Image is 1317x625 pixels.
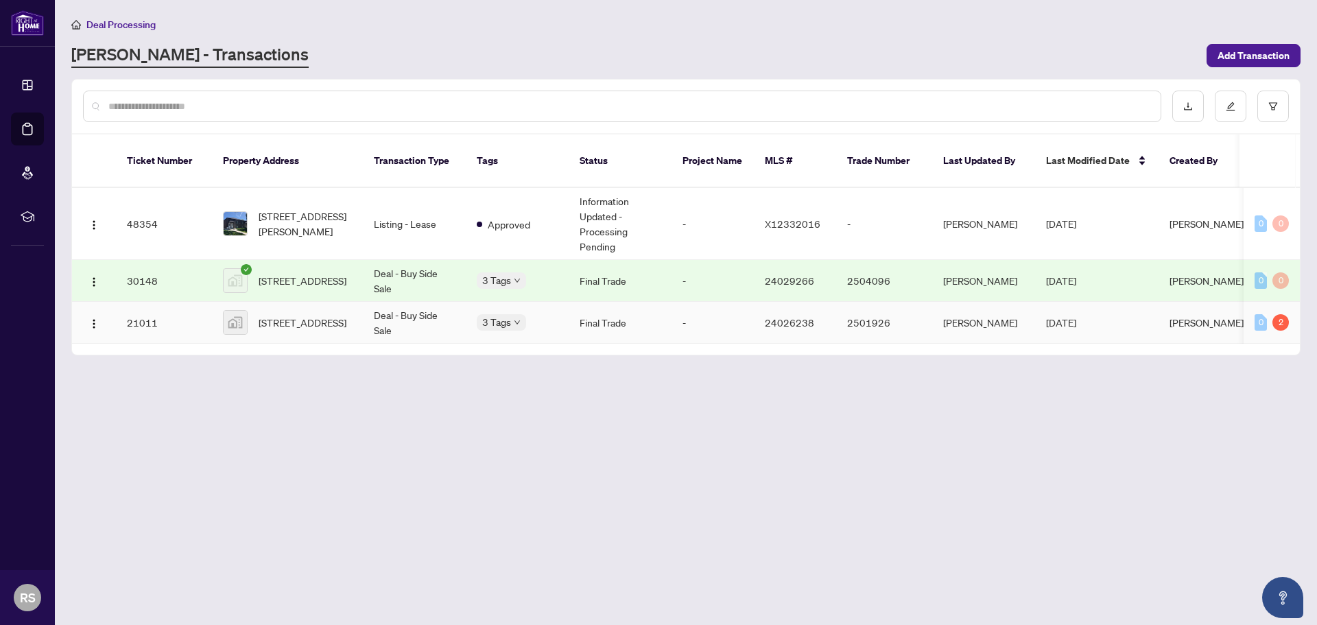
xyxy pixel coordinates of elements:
img: Logo [88,276,99,287]
span: home [71,20,81,30]
span: [PERSON_NAME] [1170,217,1244,230]
button: Logo [83,213,105,235]
th: Ticket Number [116,134,212,188]
span: edit [1226,102,1235,111]
td: Deal - Buy Side Sale [363,302,466,344]
img: Logo [88,220,99,231]
button: Logo [83,311,105,333]
span: [DATE] [1046,316,1076,329]
img: thumbnail-img [224,311,247,334]
button: Open asap [1262,577,1303,618]
span: [STREET_ADDRESS] [259,273,346,288]
span: [DATE] [1046,217,1076,230]
td: Final Trade [569,302,672,344]
a: [PERSON_NAME] - Transactions [71,43,309,68]
td: Information Updated - Processing Pending [569,188,672,260]
span: down [514,319,521,326]
td: Listing - Lease [363,188,466,260]
span: Approved [488,217,530,232]
span: X12332016 [765,217,820,230]
div: 0 [1255,215,1267,232]
th: Transaction Type [363,134,466,188]
img: thumbnail-img [224,269,247,292]
img: logo [11,10,44,36]
th: Last Updated By [932,134,1035,188]
span: 3 Tags [482,272,511,288]
span: [STREET_ADDRESS][PERSON_NAME] [259,209,352,239]
th: Created By [1159,134,1241,188]
td: - [672,260,754,302]
span: [PERSON_NAME] [1170,316,1244,329]
div: 0 [1272,272,1289,289]
td: 2504096 [836,260,932,302]
button: filter [1257,91,1289,122]
span: filter [1268,102,1278,111]
span: down [514,277,521,284]
img: thumbnail-img [224,212,247,235]
div: 0 [1255,272,1267,289]
span: Deal Processing [86,19,156,31]
span: RS [20,588,36,607]
td: Deal - Buy Side Sale [363,260,466,302]
button: Add Transaction [1207,44,1301,67]
span: [STREET_ADDRESS] [259,315,346,330]
td: Final Trade [569,260,672,302]
span: [DATE] [1046,274,1076,287]
td: - [836,188,932,260]
td: [PERSON_NAME] [932,260,1035,302]
th: Tags [466,134,569,188]
button: Logo [83,270,105,292]
th: Last Modified Date [1035,134,1159,188]
th: MLS # [754,134,836,188]
span: check-circle [241,264,252,275]
th: Property Address [212,134,363,188]
td: - [672,188,754,260]
span: 24029266 [765,274,814,287]
img: Logo [88,318,99,329]
div: 0 [1255,314,1267,331]
td: [PERSON_NAME] [932,188,1035,260]
td: 48354 [116,188,212,260]
span: 24026238 [765,316,814,329]
div: 2 [1272,314,1289,331]
span: [PERSON_NAME] [1170,274,1244,287]
div: 0 [1272,215,1289,232]
td: - [672,302,754,344]
span: Add Transaction [1218,45,1290,67]
span: download [1183,102,1193,111]
td: [PERSON_NAME] [932,302,1035,344]
td: 21011 [116,302,212,344]
button: download [1172,91,1204,122]
td: 30148 [116,260,212,302]
button: edit [1215,91,1246,122]
th: Status [569,134,672,188]
span: Last Modified Date [1046,153,1130,168]
span: 3 Tags [482,314,511,330]
th: Project Name [672,134,754,188]
th: Trade Number [836,134,932,188]
td: 2501926 [836,302,932,344]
